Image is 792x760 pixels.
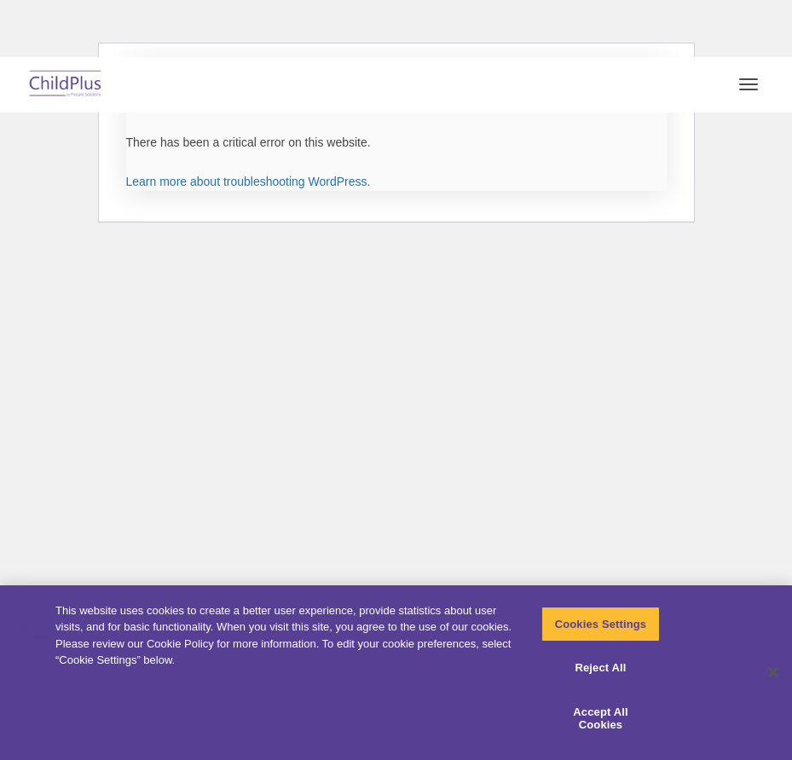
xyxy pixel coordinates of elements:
[126,134,667,152] p: There has been a critical error on this website.
[541,607,660,642] button: Cookies Settings
[541,650,660,686] button: Reject All
[126,175,371,188] a: Learn more about troubleshooting WordPress.
[754,653,792,691] button: Close
[26,65,106,105] img: ChildPlus by Procare Solutions
[541,694,660,743] button: Accept All Cookies
[55,602,517,669] div: This website uses cookies to create a better user experience, provide statistics about user visit...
